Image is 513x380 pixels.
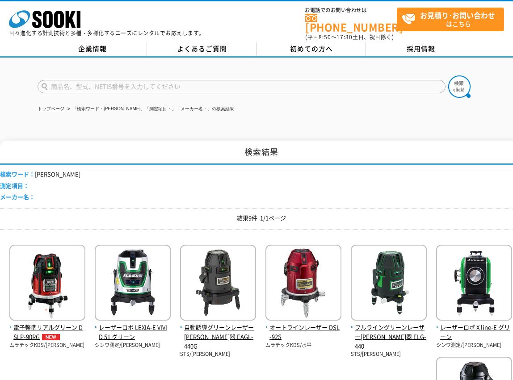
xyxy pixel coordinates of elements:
span: オートラインレーザー DSL-92S [265,323,341,342]
span: 電子整準リアルグリーン DSLP-90RG [9,323,85,342]
p: STS/[PERSON_NAME] [180,351,256,358]
a: レーザーロボ X line-E グリーン [436,313,512,341]
img: X line-E グリーン [436,245,512,323]
span: 自動誘導グリーンレーザー[PERSON_NAME]器 EAGL-440G [180,323,256,351]
a: 企業情報 [38,42,147,56]
a: 採用情報 [366,42,475,56]
span: お電話でのお問い合わせは [305,8,397,13]
span: 初めての方へ [290,44,333,54]
img: ELG-440 [351,245,427,323]
p: シンワ測定/[PERSON_NAME] [95,342,171,349]
a: お見積り･お問い合わせはこちら [397,8,504,31]
span: 17:30 [336,33,353,41]
p: シンワ測定/[PERSON_NAME] [436,342,512,349]
a: 電子整準リアルグリーン DSLP-90RGNEW [9,313,85,341]
a: [PHONE_NUMBER] [305,14,397,32]
a: トップページ [38,106,64,111]
img: btn_search.png [448,75,471,98]
a: 初めての方へ [256,42,366,56]
span: レーザーロボ LEXIA-E VIVID 51 グリーン [95,323,171,342]
p: ムラテックKDS/水平 [265,342,341,349]
span: レーザーロボ X line-E グリーン [436,323,512,342]
a: オートラインレーザー DSL-92S [265,313,341,341]
input: 商品名、型式、NETIS番号を入力してください [38,80,446,93]
a: 自動誘導グリーンレーザー[PERSON_NAME]器 EAGL-440G [180,313,256,351]
p: ムラテックKDS/[PERSON_NAME] [9,342,85,349]
a: よくあるご質問 [147,42,256,56]
strong: お見積り･お問い合わせ [420,10,495,21]
img: LEXIA-E VIVID 51 グリーン [95,245,171,323]
span: (平日 ～ 土日、祝日除く) [305,33,394,41]
span: はこちら [402,8,504,30]
a: フルライングリーンレーザー[PERSON_NAME]器 ELG-440 [351,313,427,351]
span: 8:50 [319,33,331,41]
img: DSL-92S [265,245,341,323]
p: 日々進化する計測技術と多種・多様化するニーズにレンタルでお応えします。 [9,30,205,36]
span: フルライングリーンレーザー[PERSON_NAME]器 ELG-440 [351,323,427,351]
img: NEW [40,334,62,340]
img: EAGL-440G [180,245,256,323]
li: 「検索ワード：[PERSON_NAME]」「測定項目：」「メーカー名：」の検索結果 [66,104,234,114]
img: DSLP-90RG [9,245,85,323]
a: レーザーロボ LEXIA-E VIVID 51 グリーン [95,313,171,341]
p: STS/[PERSON_NAME] [351,351,427,358]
